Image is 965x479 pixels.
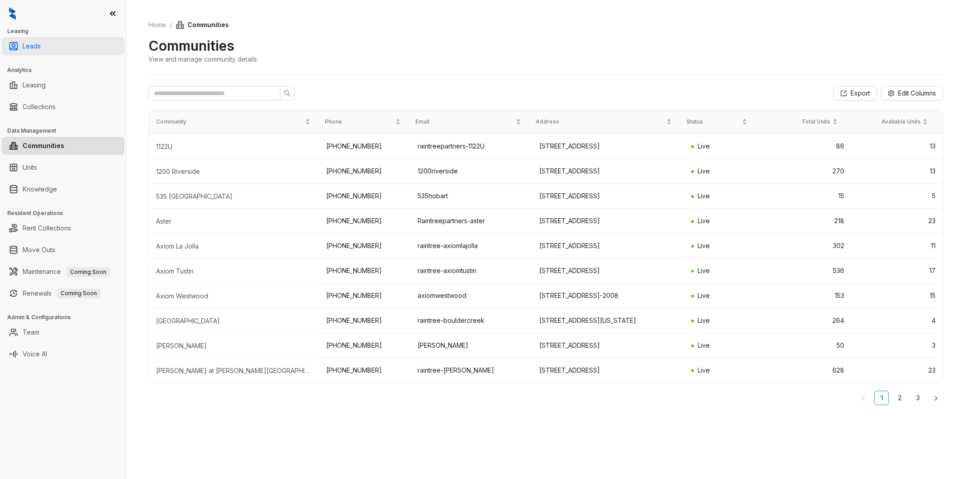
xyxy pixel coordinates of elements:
[319,159,411,184] td: [PHONE_NUMBER]
[698,217,710,225] span: Live
[679,110,755,134] th: Status
[761,358,852,383] td: 628
[851,358,943,383] td: 23
[851,234,943,259] td: 11
[325,118,394,126] span: Phone
[2,76,124,94] li: Leasing
[898,88,936,98] span: Edit Columns
[148,37,234,54] h2: Communities
[410,283,532,308] td: axiomwestwood
[7,66,126,74] h3: Analytics
[319,308,411,333] td: [PHONE_NUMBER]
[410,184,532,209] td: 535hobart
[851,184,943,209] td: 5
[156,242,312,251] div: Axiom La Jolla
[23,345,47,363] a: Voice AI
[319,234,411,259] td: [PHONE_NUMBER]
[532,134,684,159] td: [STREET_ADDRESS]
[415,118,514,126] span: Email
[761,184,852,209] td: 15
[2,219,124,237] li: Rent Collections
[911,391,925,405] a: 3
[698,167,710,175] span: Live
[698,341,710,349] span: Live
[851,283,943,308] td: 15
[2,241,124,259] li: Move Outs
[888,90,894,96] span: setting
[761,159,852,184] td: 270
[761,333,852,358] td: 50
[408,110,528,134] th: Email
[851,88,870,98] span: Export
[2,263,124,281] li: Maintenance
[851,159,943,184] td: 13
[893,391,907,405] a: 2
[23,219,71,237] a: Rent Collections
[856,391,871,405] li: Previous Page
[833,86,877,101] button: Export
[156,341,312,350] div: Clinton
[761,209,852,234] td: 218
[2,345,124,363] li: Voice AI
[410,259,532,283] td: raintree-axiomtustin
[761,283,852,308] td: 153
[929,391,943,405] button: right
[851,333,943,358] td: 3
[755,110,845,134] th: Total Units
[410,159,532,184] td: 1200riverside
[410,234,532,259] td: raintree-axiomlajolla
[933,396,939,401] span: right
[875,391,889,405] a: 1
[410,209,532,234] td: Raintreepartners-aster
[861,396,866,401] span: left
[7,313,126,321] h3: Admin & Configurations
[156,292,312,301] div: Axiom Westwood
[2,137,124,155] li: Communities
[841,90,847,96] span: export
[761,308,852,333] td: 264
[851,308,943,333] td: 4
[319,184,411,209] td: [PHONE_NUMBER]
[761,134,852,159] td: 86
[23,76,46,94] a: Leasing
[856,391,871,405] button: left
[57,288,100,298] span: Coming Soon
[156,366,312,375] div: Hensley at Corona Pointe
[156,217,312,226] div: Aster
[698,242,710,249] span: Live
[319,283,411,308] td: [PHONE_NUMBER]
[23,241,55,259] a: Move Outs
[532,209,684,234] td: [STREET_ADDRESS]
[319,358,411,383] td: [PHONE_NUMBER]
[881,86,943,101] button: Edit Columns
[532,159,684,184] td: [STREET_ADDRESS]
[536,118,665,126] span: Address
[67,267,110,277] span: Coming Soon
[156,167,312,176] div: 1200 Riverside
[686,118,740,126] span: Status
[911,391,925,405] li: 3
[698,192,710,200] span: Live
[532,358,684,383] td: [STREET_ADDRESS]
[148,54,257,64] div: View and manage community details
[532,283,684,308] td: [STREET_ADDRESS]-2008
[156,316,312,326] div: Boulder Creek
[2,180,124,198] li: Knowledge
[845,110,936,134] th: Available Units
[23,37,41,55] a: Leads
[698,267,710,274] span: Live
[532,333,684,358] td: [STREET_ADDRESS]
[149,110,318,134] th: Community
[761,259,852,283] td: 536
[698,142,710,150] span: Live
[319,134,411,159] td: [PHONE_NUMBER]
[9,7,16,20] img: logo
[851,259,943,283] td: 17
[23,323,39,341] a: Team
[2,98,124,116] li: Collections
[410,308,532,333] td: raintree-bouldercreek
[318,110,408,134] th: Phone
[23,284,100,302] a: RenewalsComing Soon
